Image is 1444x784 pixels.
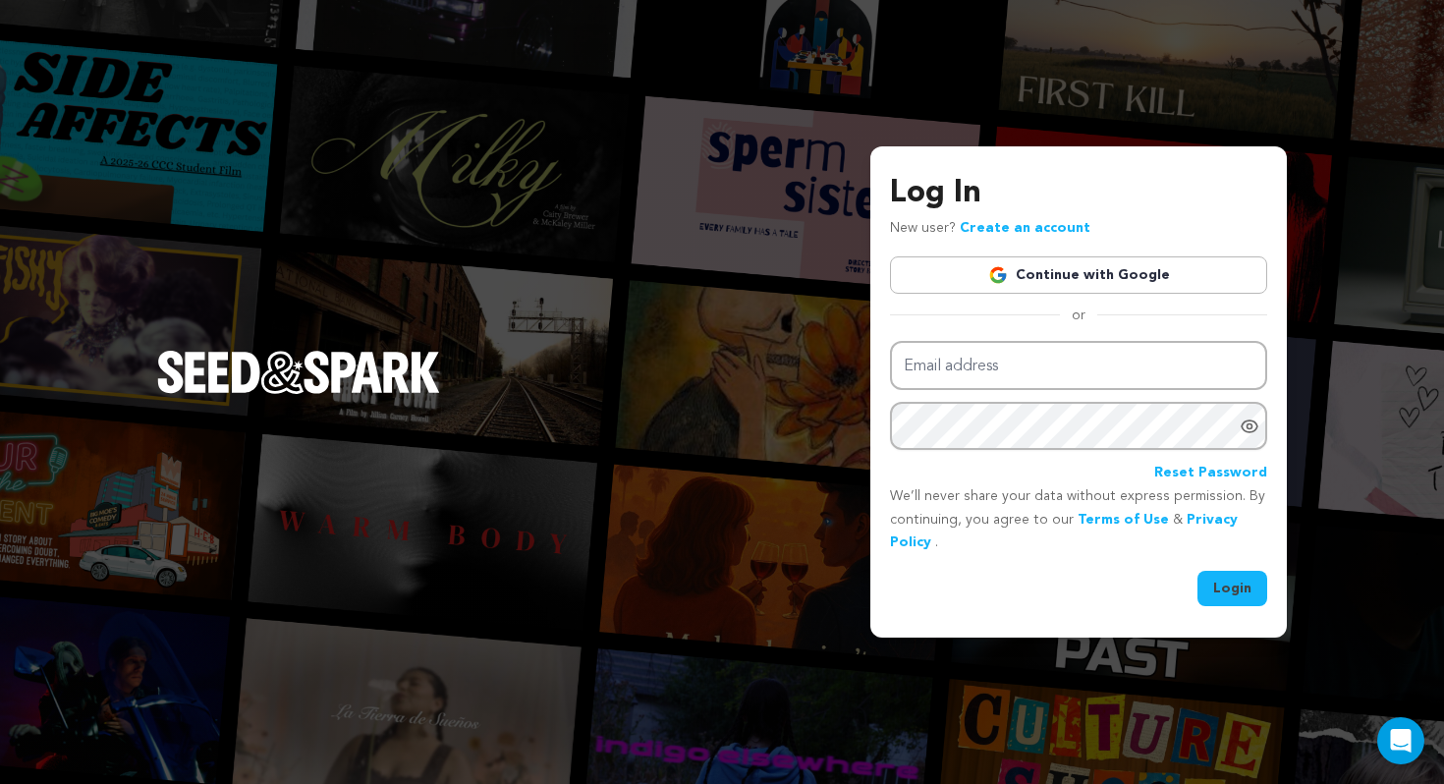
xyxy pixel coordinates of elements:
[890,341,1267,391] input: Email address
[1240,417,1259,436] a: Show password as plain text. Warning: this will display your password on the screen.
[157,351,440,433] a: Seed&Spark Homepage
[1060,306,1097,325] span: or
[1154,462,1267,485] a: Reset Password
[960,221,1090,235] a: Create an account
[1078,513,1169,527] a: Terms of Use
[1377,717,1424,764] div: Open Intercom Messenger
[1197,571,1267,606] button: Login
[890,485,1267,555] p: We’ll never share your data without express permission. By continuing, you agree to our & .
[988,265,1008,285] img: Google logo
[890,217,1090,241] p: New user?
[890,256,1267,294] a: Continue with Google
[890,170,1267,217] h3: Log In
[157,351,440,394] img: Seed&Spark Logo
